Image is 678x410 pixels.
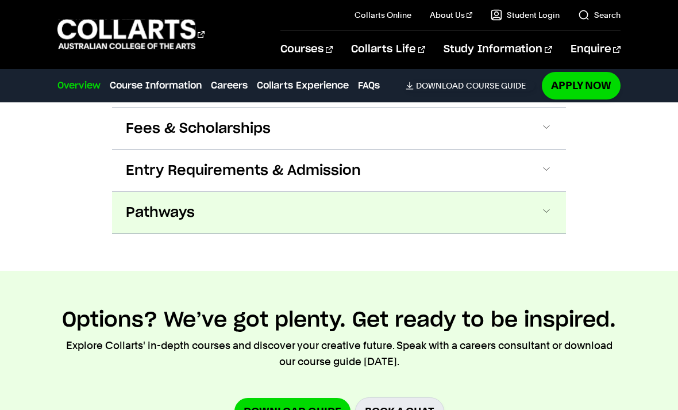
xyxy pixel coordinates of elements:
[358,79,380,93] a: FAQs
[416,81,464,91] span: Download
[542,72,621,99] a: Apply Now
[126,162,361,180] span: Entry Requirements & Admission
[126,204,195,222] span: Pathways
[126,120,271,138] span: Fees & Scholarships
[57,338,620,370] p: Explore Collarts' in-depth courses and discover your creative future. Speak with a careers consul...
[444,30,552,68] a: Study Information
[257,79,349,93] a: Collarts Experience
[57,79,101,93] a: Overview
[110,79,202,93] a: Course Information
[112,192,566,233] button: Pathways
[112,150,566,191] button: Entry Requirements & Admission
[211,79,248,93] a: Careers
[355,9,411,21] a: Collarts Online
[491,9,560,21] a: Student Login
[430,9,472,21] a: About Us
[571,30,621,68] a: Enquire
[62,308,616,333] h2: Options? We’ve got plenty. Get ready to be inspired.
[578,9,621,21] a: Search
[57,18,205,51] div: Go to homepage
[280,30,333,68] a: Courses
[406,81,535,91] a: DownloadCourse Guide
[112,108,566,150] button: Fees & Scholarships
[351,30,425,68] a: Collarts Life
